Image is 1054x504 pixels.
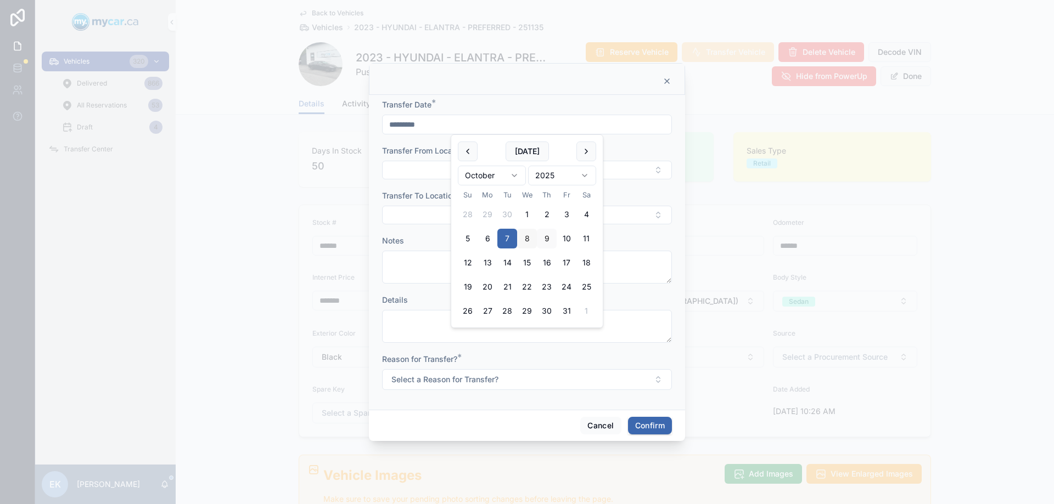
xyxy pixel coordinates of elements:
[506,141,549,161] button: [DATE]
[478,190,497,200] th: Monday
[458,190,596,321] table: October 2025
[382,191,457,200] span: Transfer To Location
[576,253,596,273] button: Saturday, October 18th, 2025
[478,205,497,224] button: Monday, September 29th, 2025
[382,146,466,155] span: Transfer From Location
[576,301,596,321] button: Saturday, November 1st, 2025
[537,277,557,297] button: Thursday, October 23rd, 2025
[537,190,557,200] th: Thursday
[478,253,497,273] button: Monday, October 13th, 2025
[517,190,537,200] th: Wednesday
[497,277,517,297] button: Tuesday, October 21st, 2025
[458,190,478,200] th: Sunday
[557,190,576,200] th: Friday
[382,369,672,390] button: Select Button
[576,190,596,200] th: Saturday
[391,374,498,385] span: Select a Reason for Transfer?
[557,205,576,224] button: Friday, October 3rd, 2025
[458,229,478,248] button: Sunday, October 5th, 2025
[557,301,576,321] button: Friday, October 31st, 2025
[458,277,478,297] button: Sunday, October 19th, 2025
[497,229,517,248] button: Tuesday, October 7th, 2025, selected
[478,301,497,321] button: Monday, October 27th, 2025
[478,277,497,297] button: Monday, October 20th, 2025
[537,229,557,248] button: Today, Thursday, October 9th, 2025
[517,253,537,273] button: Wednesday, October 15th, 2025
[382,100,431,109] span: Transfer Date
[382,206,672,224] button: Select Button
[497,301,517,321] button: Tuesday, October 28th, 2025
[537,205,557,224] button: Thursday, October 2nd, 2025
[497,190,517,200] th: Tuesday
[628,417,672,434] button: Confirm
[458,205,478,224] button: Sunday, September 28th, 2025
[576,205,596,224] button: Saturday, October 4th, 2025
[557,229,576,248] button: Friday, October 10th, 2025
[382,354,457,364] span: Reason for Transfer?
[557,253,576,273] button: Friday, October 17th, 2025
[517,277,537,297] button: Wednesday, October 22nd, 2025
[576,277,596,297] button: Saturday, October 25th, 2025
[458,253,478,273] button: Sunday, October 12th, 2025
[517,301,537,321] button: Wednesday, October 29th, 2025
[537,301,557,321] button: Thursday, October 30th, 2025
[382,161,672,179] button: Select Button
[497,205,517,224] button: Tuesday, September 30th, 2025
[580,417,621,434] button: Cancel
[576,229,596,248] button: Saturday, October 11th, 2025
[517,229,537,248] button: Wednesday, October 8th, 2025
[557,277,576,297] button: Friday, October 24th, 2025
[382,295,408,304] span: Details
[497,253,517,273] button: Tuesday, October 14th, 2025
[517,205,537,224] button: Wednesday, October 1st, 2025
[537,253,557,273] button: Thursday, October 16th, 2025
[478,229,497,248] button: Monday, October 6th, 2025
[458,301,478,321] button: Sunday, October 26th, 2025
[382,236,404,245] span: Notes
